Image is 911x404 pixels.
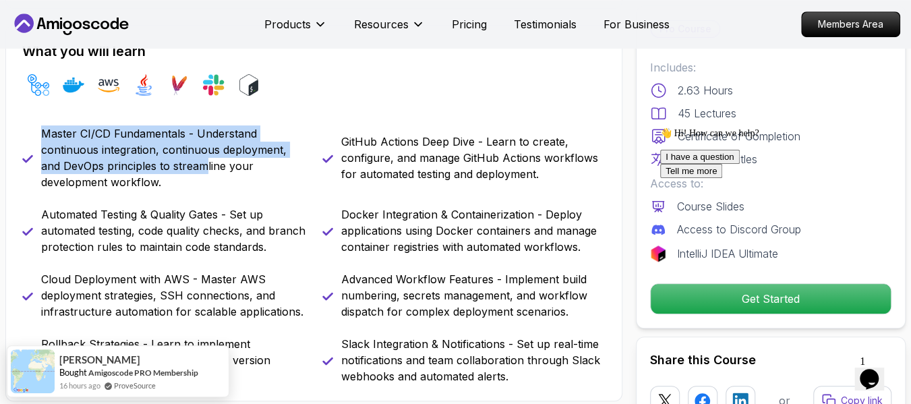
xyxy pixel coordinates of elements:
p: 2.63 Hours [678,82,733,98]
p: Get Started [651,284,891,314]
p: Automated Testing & Quality Gates - Set up automated testing, code quality checks, and branch pro... [41,206,306,255]
img: github-actions logo [28,74,49,96]
p: Docker Integration & Containerization - Deploy applications using Docker containers and manage co... [341,206,606,255]
p: Includes: [650,59,891,76]
img: docker logo [63,74,84,96]
button: Products [264,16,327,43]
a: Amigoscode PRO Membership [88,368,198,378]
img: aws logo [98,74,119,96]
a: Testimonials [514,16,577,32]
img: java logo [133,74,154,96]
span: [PERSON_NAME] [59,354,140,366]
p: GitHub Actions Deep Dive - Learn to create, configure, and manage GitHub Actions workflows for au... [341,134,606,182]
img: slack logo [203,74,225,96]
p: Slack Integration & Notifications - Set up real-time notifications and team collaboration through... [341,336,606,384]
button: I have a question [5,28,85,42]
a: ProveSource [114,380,156,391]
p: Master CI/CD Fundamentals - Understand continuous integration, continuous deployment, and DevOps ... [41,125,306,190]
h2: Share this Course [650,351,891,370]
a: Pricing [452,16,487,32]
p: Members Area [802,12,900,36]
span: Bought [59,367,87,378]
iframe: chat widget [655,122,898,343]
h2: What you will learn [22,42,606,61]
button: Tell me more [5,42,67,56]
p: 45 Lectures [678,105,736,121]
img: jetbrains logo [650,246,666,262]
p: Access to: [650,175,891,192]
iframe: chat widget [854,350,898,391]
p: Products [264,16,311,32]
p: Cloud Deployment with AWS - Master AWS deployment strategies, SSH connections, and infrastructure... [41,271,306,320]
p: Rollback Strategies - Learn to implement automated rollback mechanisms and version management for... [41,336,306,384]
img: bash logo [238,74,260,96]
span: 👋 Hi! How can we help? [5,6,104,16]
p: Advanced Workflow Features - Implement build numbering, secrets management, and workflow dispatch... [341,271,606,320]
div: 👋 Hi! How can we help?I have a questionTell me more [5,5,248,56]
button: Resources [354,16,425,43]
a: Members Area [801,11,900,37]
a: For Business [604,16,670,32]
button: Get Started [650,283,891,314]
p: Resources [354,16,409,32]
img: provesource social proof notification image [11,349,55,393]
img: maven logo [168,74,189,96]
span: 16 hours ago [59,380,100,391]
